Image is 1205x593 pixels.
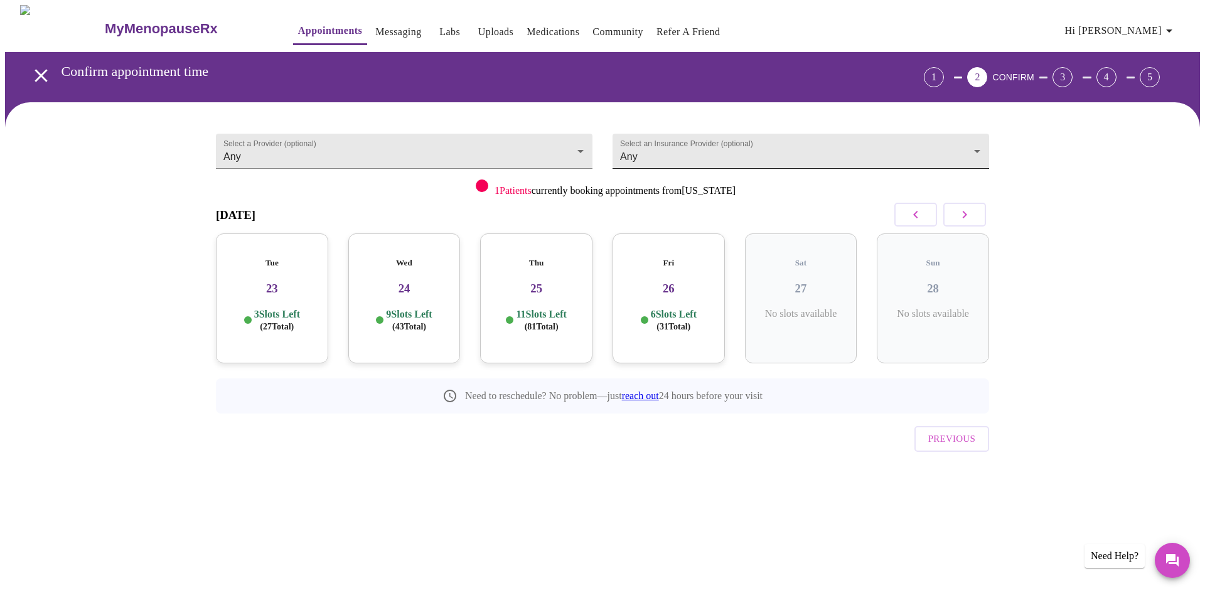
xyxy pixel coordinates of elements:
[465,390,763,402] p: Need to reschedule? No problem—just 24 hours before your visit
[386,308,432,333] p: 9 Slots Left
[1155,543,1190,578] button: Messages
[392,322,426,331] span: ( 43 Total)
[1065,22,1177,40] span: Hi [PERSON_NAME]
[473,19,519,45] button: Uploads
[623,282,715,296] h3: 26
[914,426,989,451] button: Previous
[755,308,847,319] p: No slots available
[887,282,979,296] h3: 28
[1052,67,1073,87] div: 3
[755,282,847,296] h3: 27
[478,23,514,41] a: Uploads
[216,134,592,169] div: Any
[293,18,367,45] button: Appointments
[527,23,579,41] a: Medications
[298,22,362,40] a: Appointments
[358,258,451,268] h5: Wed
[216,208,255,222] h3: [DATE]
[623,258,715,268] h5: Fri
[651,19,726,45] button: Refer a Friend
[587,19,648,45] button: Community
[1096,67,1117,87] div: 4
[375,23,421,41] a: Messaging
[613,134,989,169] div: Any
[992,72,1034,82] span: CONFIRM
[525,322,559,331] span: ( 81 Total)
[370,19,426,45] button: Messaging
[887,308,979,319] p: No slots available
[887,258,979,268] h5: Sun
[358,282,451,296] h3: 24
[495,185,532,196] span: 1 Patients
[967,67,987,87] div: 2
[226,258,318,268] h5: Tue
[490,258,582,268] h5: Thu
[522,19,584,45] button: Medications
[592,23,643,41] a: Community
[495,185,736,196] p: currently booking appointments from [US_STATE]
[924,67,944,87] div: 1
[656,23,720,41] a: Refer a Friend
[430,19,470,45] button: Labs
[651,308,697,333] p: 6 Slots Left
[20,5,104,52] img: MyMenopauseRx Logo
[104,7,268,51] a: MyMenopauseRx
[622,390,659,401] a: reach out
[755,258,847,268] h5: Sat
[105,21,218,37] h3: MyMenopauseRx
[226,282,318,296] h3: 23
[439,23,460,41] a: Labs
[516,308,566,333] p: 11 Slots Left
[1084,544,1145,568] div: Need Help?
[928,430,975,447] span: Previous
[1060,18,1182,43] button: Hi [PERSON_NAME]
[260,322,294,331] span: ( 27 Total)
[1140,67,1160,87] div: 5
[254,308,300,333] p: 3 Slots Left
[490,282,582,296] h3: 25
[62,63,854,80] h3: Confirm appointment time
[656,322,690,331] span: ( 31 Total)
[23,57,60,94] button: open drawer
